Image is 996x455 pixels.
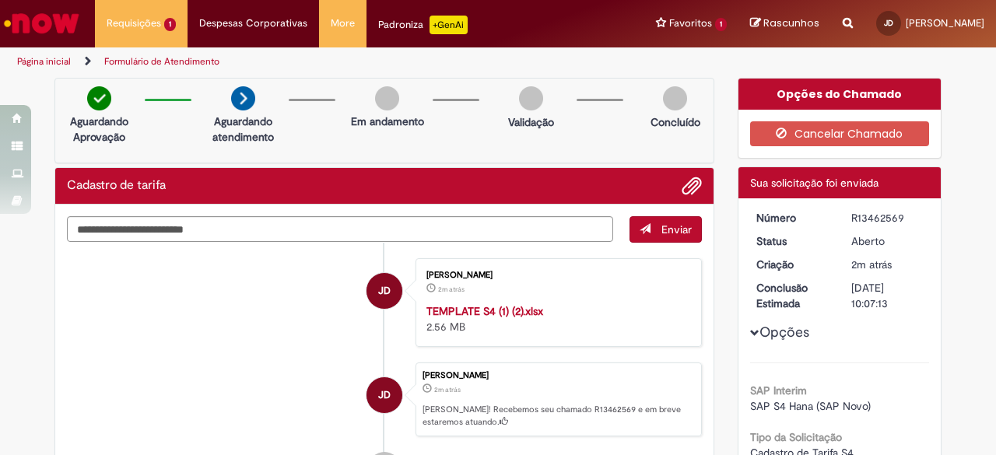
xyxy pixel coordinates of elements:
img: ServiceNow [2,8,82,39]
div: [DATE] 10:07:13 [851,280,924,311]
span: JD [884,18,893,28]
div: 2.56 MB [426,303,686,334]
span: Favoritos [669,16,712,31]
div: Julia DosReis [366,273,402,309]
div: Padroniza [378,16,468,34]
button: Enviar [630,216,702,243]
li: Julia DosReis [67,362,702,437]
img: check-circle-green.png [87,86,111,110]
button: Cancelar Chamado [750,121,930,146]
img: img-circle-grey.png [375,86,399,110]
dt: Número [745,210,840,226]
span: SAP S4 Hana (SAP Novo) [750,399,871,413]
time: 29/08/2025 14:07:09 [434,385,461,394]
dt: Status [745,233,840,249]
h2: Cadastro de tarifa Histórico de tíquete [67,179,166,193]
span: JD [378,376,391,414]
p: Em andamento [351,114,424,129]
dt: Conclusão Estimada [745,280,840,311]
div: Opções do Chamado [738,79,942,110]
span: Enviar [661,222,692,236]
span: Rascunhos [763,16,819,30]
span: [PERSON_NAME] [906,16,984,30]
span: Sua solicitação foi enviada [750,176,879,190]
p: +GenAi [430,16,468,34]
div: Julia DosReis [366,377,402,413]
p: Aguardando atendimento [205,114,281,145]
p: [PERSON_NAME]! Recebemos seu chamado R13462569 e em breve estaremos atuando. [423,404,693,428]
span: 1 [715,18,727,31]
a: TEMPLATE S4 (1) (2).xlsx [426,304,543,318]
dt: Criação [745,257,840,272]
span: 1 [164,18,176,31]
textarea: Digite sua mensagem aqui... [67,216,613,242]
div: 29/08/2025 14:07:09 [851,257,924,272]
img: arrow-next.png [231,86,255,110]
button: Adicionar anexos [682,176,702,196]
img: img-circle-grey.png [519,86,543,110]
span: 2m atrás [438,285,465,294]
span: JD [378,272,391,310]
div: [PERSON_NAME] [426,271,686,280]
div: R13462569 [851,210,924,226]
img: img-circle-grey.png [663,86,687,110]
ul: Trilhas de página [12,47,652,76]
span: Requisições [107,16,161,31]
a: Formulário de Atendimento [104,55,219,68]
p: Concluído [651,114,700,130]
span: 2m atrás [434,385,461,394]
span: 2m atrás [851,257,892,271]
span: More [331,16,355,31]
a: Página inicial [17,55,71,68]
p: Validação [508,114,554,130]
time: 29/08/2025 14:06:53 [438,285,465,294]
div: Aberto [851,233,924,249]
b: SAP Interim [750,383,807,397]
p: Aguardando Aprovação [61,114,137,145]
div: [PERSON_NAME] [423,371,693,380]
b: Tipo da Solicitação [750,430,842,444]
span: Despesas Corporativas [199,16,307,31]
a: Rascunhos [750,16,819,31]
